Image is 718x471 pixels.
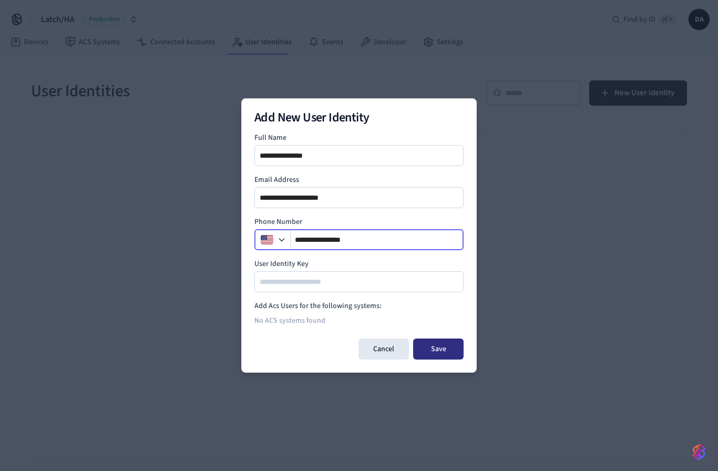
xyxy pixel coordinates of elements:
[254,217,464,227] label: Phone Number
[254,111,464,124] h2: Add New User Identity
[254,259,464,269] label: User Identity Key
[254,175,464,185] label: Email Address
[254,132,464,143] label: Full Name
[413,339,464,360] button: Save
[358,339,409,360] button: Cancel
[254,311,464,330] div: No ACS systems found
[254,301,464,311] h4: Add Acs Users for the following systems:
[693,444,705,460] img: SeamLogoGradient.69752ec5.svg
